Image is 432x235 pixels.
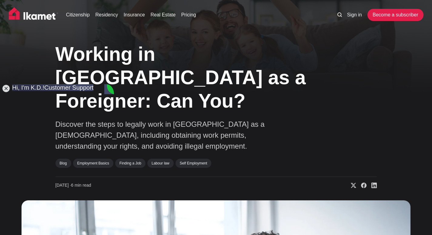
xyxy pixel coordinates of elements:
img: Ikamet home [9,7,59,22]
p: Discover the steps to legally work in [GEOGRAPHIC_DATA] as a [DEMOGRAPHIC_DATA], including obtain... [55,119,292,152]
a: Pricing [181,11,196,19]
a: Insurance [124,11,145,19]
a: Self Employment [176,159,212,168]
a: Citizenship [66,11,90,19]
a: Share on Linkedin [367,182,377,188]
a: Residency [95,11,118,19]
a: Finding a Job [115,159,146,168]
a: Become a subscriber [367,9,423,21]
a: Sign in [347,11,362,19]
h1: Working in [GEOGRAPHIC_DATA] as a Foreigner: Can You? [55,43,310,112]
a: Share on X [346,182,356,188]
a: Real Estate [150,11,176,19]
a: Labour law [147,159,174,168]
a: Share on Facebook [356,182,367,188]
